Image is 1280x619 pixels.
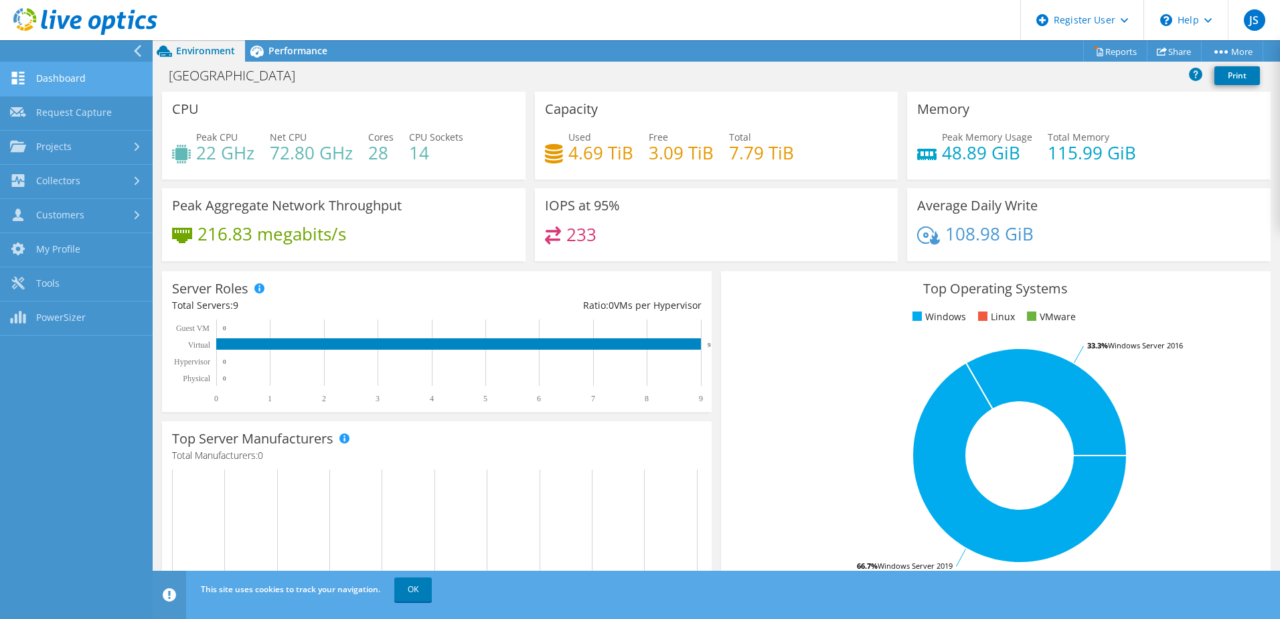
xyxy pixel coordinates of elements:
[223,358,226,365] text: 0
[409,145,463,160] h4: 14
[436,298,701,313] div: Ratio: VMs per Hypervisor
[188,340,211,350] text: Virtual
[649,131,668,143] span: Free
[376,394,380,403] text: 3
[183,374,210,383] text: Physical
[201,583,380,595] span: This site uses cookies to track your navigation.
[545,198,620,213] h3: IOPS at 95%
[1048,131,1109,143] span: Total Memory
[917,102,969,117] h3: Memory
[1201,41,1263,62] a: More
[172,448,702,463] h4: Total Manufacturers:
[174,357,210,366] text: Hypervisor
[729,145,794,160] h4: 7.79 TiB
[163,68,316,83] h1: [GEOGRAPHIC_DATA]
[172,198,402,213] h3: Peak Aggregate Network Throughput
[268,394,272,403] text: 1
[270,145,353,160] h4: 72.80 GHz
[1160,14,1172,26] svg: \n
[545,102,598,117] h3: Capacity
[1024,309,1076,324] li: VMware
[1048,145,1136,160] h4: 115.99 GiB
[394,577,432,602] a: OK
[537,394,541,403] text: 6
[609,299,614,312] span: 0
[214,394,218,403] text: 0
[1214,66,1260,85] a: Print
[172,431,333,446] h3: Top Server Manufacturers
[172,298,436,313] div: Total Servers:
[568,145,633,160] h4: 4.69 TiB
[857,561,878,571] tspan: 66.7%
[649,145,714,160] h4: 3.09 TiB
[197,226,346,241] h4: 216.83 megabits/s
[430,394,434,403] text: 4
[945,226,1034,241] h4: 108.98 GiB
[645,394,649,403] text: 8
[483,394,487,403] text: 5
[223,325,226,332] text: 0
[322,394,326,403] text: 2
[942,131,1032,143] span: Peak Memory Usage
[270,131,307,143] span: Net CPU
[909,309,966,324] li: Windows
[568,131,591,143] span: Used
[368,145,394,160] h4: 28
[1244,9,1265,31] span: JS
[731,281,1261,296] h3: Top Operating Systems
[566,227,596,242] h4: 233
[591,394,595,403] text: 7
[268,44,327,57] span: Performance
[942,145,1032,160] h4: 48.89 GiB
[172,281,248,296] h3: Server Roles
[917,198,1038,213] h3: Average Daily Write
[258,449,263,462] span: 0
[223,375,226,382] text: 0
[1083,41,1147,62] a: Reports
[196,145,254,160] h4: 22 GHz
[878,561,953,571] tspan: Windows Server 2019
[176,44,235,57] span: Environment
[368,131,394,143] span: Cores
[172,102,199,117] h3: CPU
[196,131,238,143] span: Peak CPU
[1147,41,1202,62] a: Share
[409,131,463,143] span: CPU Sockets
[1108,340,1183,350] tspan: Windows Server 2016
[699,394,703,403] text: 9
[975,309,1015,324] li: Linux
[708,342,711,348] text: 9
[729,131,751,143] span: Total
[1087,340,1108,350] tspan: 33.3%
[233,299,238,312] span: 9
[176,324,210,333] text: Guest VM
